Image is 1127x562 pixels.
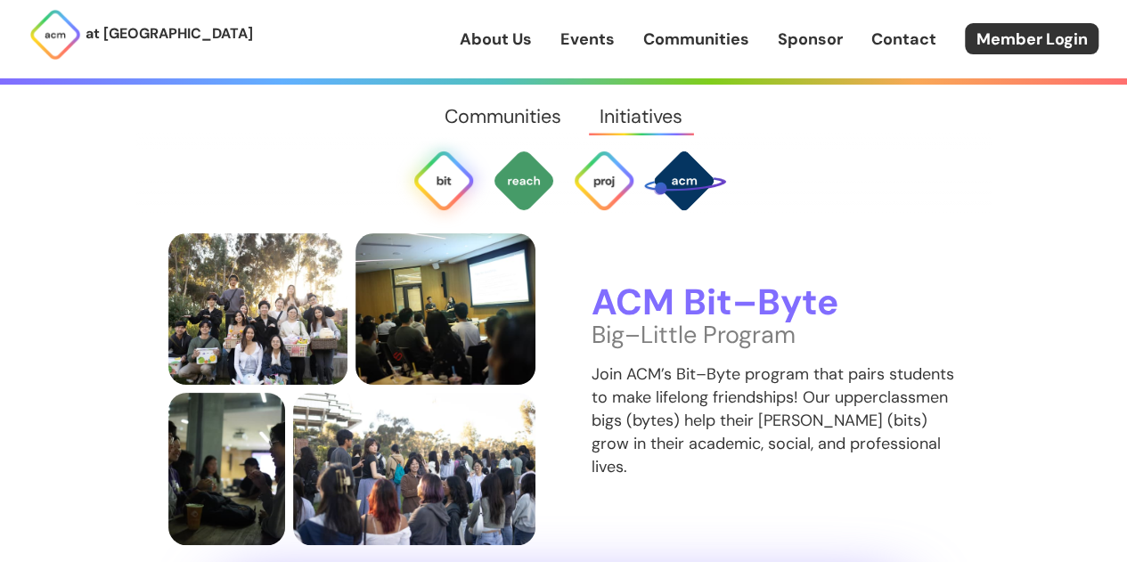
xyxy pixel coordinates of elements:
h3: ACM Bit–Byte [592,283,960,323]
img: ACM Projects [572,149,636,213]
a: Member Login [965,23,1098,54]
a: Sponsor [778,28,843,51]
img: members talk over some tapioca express "boba" [168,393,286,545]
p: Join ACM’s Bit–Byte program that pairs students to make lifelong friendships! Our upperclassmen b... [592,362,960,478]
img: Bit Byte [412,149,476,213]
img: members at bit byte allocation [293,393,535,545]
a: About Us [460,28,532,51]
a: Initiatives [581,85,702,149]
img: SPACE [641,138,726,223]
a: Events [560,28,615,51]
a: Communities [425,85,580,149]
p: at [GEOGRAPHIC_DATA] [86,22,253,45]
img: one or two trees in the bit byte program [168,233,348,386]
a: Contact [871,28,936,51]
a: Communities [643,28,749,51]
p: Big–Little Program [592,323,960,346]
img: VP Membership Tony presents tips for success for the bit byte program [355,233,535,386]
img: ACM Logo [29,8,82,61]
a: at [GEOGRAPHIC_DATA] [29,8,253,61]
img: ACM Outreach [492,149,556,213]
